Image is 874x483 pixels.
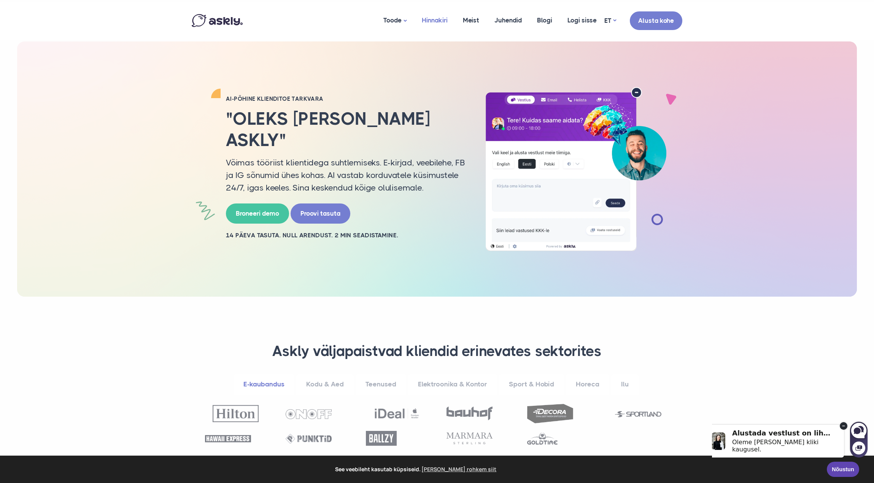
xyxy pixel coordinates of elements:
[20,27,121,41] div: Oleme [PERSON_NAME] kliki kaugusel.
[205,435,251,442] img: Hawaii Express
[234,374,294,395] a: E-kaubandus
[447,407,493,420] img: Bauhof
[630,11,682,30] a: Alusta kohe
[827,462,859,477] a: Nõustun
[611,374,639,395] a: Ilu
[487,2,529,39] a: Juhendid
[226,203,289,224] a: Broneeri demo
[356,374,406,395] a: Teenused
[20,17,121,25] div: Alustada vestlust on lihtne!
[226,156,466,194] p: Võimas tööriist klientidega suhtlemiseks. E-kirjad, veebilehe, FB ja IG sõnumid ühes kohas. AI va...
[226,108,466,150] h2: "Oleks [PERSON_NAME] Askly"
[560,2,604,39] a: Logi sisse
[408,374,497,395] a: Elektroonika & Kontor
[296,374,354,395] a: Kodu & Aed
[376,2,414,40] a: Toode
[192,14,243,27] img: Askly
[213,405,259,422] img: Hilton
[499,374,564,395] a: Sport & Hobid
[226,95,466,103] h2: AI-PÕHINE KLIENDITOE TARKVARA
[712,412,868,458] iframe: Askly chat
[286,434,332,443] img: Punktid
[477,87,675,251] img: AI multilingual chat
[366,431,397,446] img: Ballzy
[421,464,498,475] a: learn more about cookies
[201,342,673,361] h3: Askly väljapaistvad kliendid erinevates sektorites
[566,374,609,395] a: Horeca
[286,409,332,419] img: OnOff
[455,2,487,39] a: Meist
[374,405,420,422] img: Ideal
[529,2,560,39] a: Blogi
[527,432,558,445] img: Goldtime
[615,411,661,417] img: Sportland
[414,2,455,39] a: Hinnakiri
[447,432,493,444] img: Marmara Sterling
[291,203,350,224] a: Proovi tasuta
[226,231,466,240] h2: 14 PÄEVA TASUTA. NULL ARENDUST. 2 MIN SEADISTAMINE.
[604,15,616,26] a: ET
[11,464,822,475] span: See veebileht kasutab küpsiseid.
